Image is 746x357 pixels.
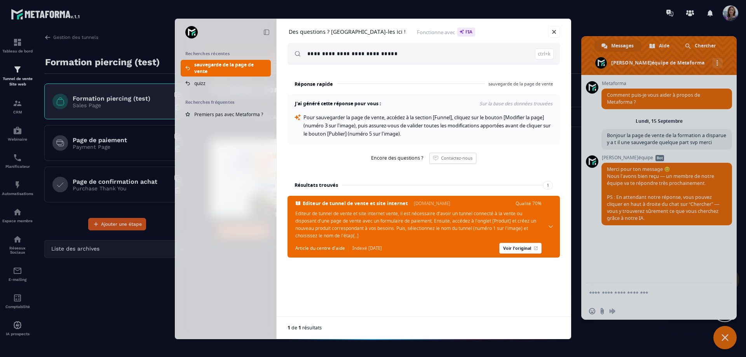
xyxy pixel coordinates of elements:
span: Article du centre d'aide [295,245,345,252]
a: Réduire [261,27,272,38]
span: sauvegarde de la page de vente [194,61,266,75]
a: Voir l'original [499,243,542,254]
span: [DOMAIN_NAME] [414,200,450,207]
h2: Recherches récentes [185,51,266,56]
a: Fermer [548,26,560,38]
span: Premiers pas avec Metaforma ? [194,111,263,118]
a: Contactez-nous [429,153,476,164]
span: Qualité 70% [516,200,542,206]
span: sauvegarde de la page de vente [485,81,553,87]
span: Sur la base des données trouvées [381,101,553,107]
span: Pour sauvegarder la page de vente, accédez à la section [Funnel], cliquez sur le bouton [Modifier... [303,114,552,137]
span: Editeur de tunnel de vente et site internet vente, il est nécessaire d'avoir un tunnel connecté à... [295,210,542,239]
span: Editeur de tunnel de vente et site internet [303,200,408,207]
span: 1 [298,324,301,331]
h1: Des questions ? [GEOGRAPHIC_DATA]-les ici ! [289,28,406,35]
h4: J'ai généré cette réponse pour vous : [295,101,381,107]
h2: Recherches fréquentes [185,99,266,105]
span: 1 [288,324,290,331]
h3: Réponse rapide [295,80,333,88]
span: quizz [194,80,206,87]
span: Indexé [DATE] [349,245,382,252]
span: Fonctionne avec [417,28,475,37]
h3: Résultats trouvés [295,181,338,190]
span: 1 [543,181,553,190]
div: de résultats [288,325,557,331]
span: l'IA [457,28,475,37]
span: Encore des questions ? [371,155,423,161]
